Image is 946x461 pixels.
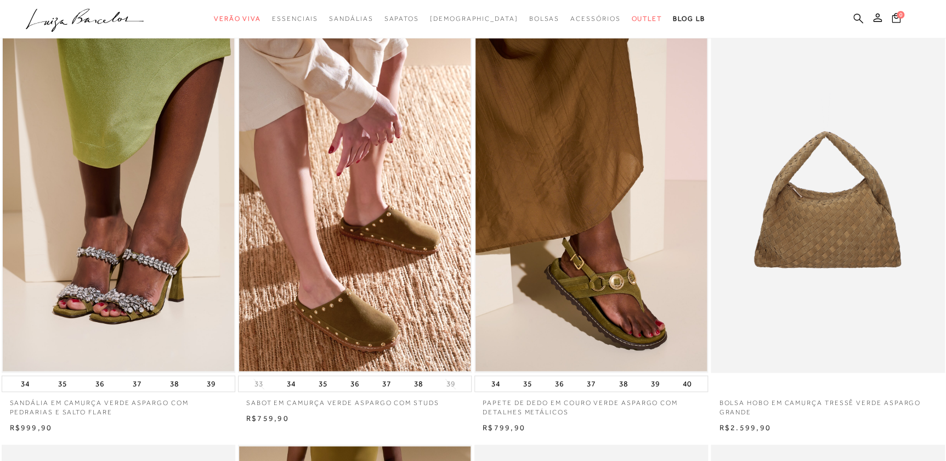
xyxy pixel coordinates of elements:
button: 35 [55,376,70,391]
img: SANDÁLIA EM CAMURÇA VERDE ASPARGO COM PEDRARIAS E SALTO FLARE [3,24,234,371]
a: categoryNavScreenReaderText [570,9,620,29]
img: SABOT EM CAMURÇA VERDE ASPARGO COM STUDS [239,24,471,371]
span: R$2.599,90 [719,423,771,432]
button: 37 [379,376,394,391]
a: categoryNavScreenReaderText [529,9,559,29]
span: Verão Viva [214,15,261,23]
img: BOLSA HOBO EM CAMURÇA TRESSÊ VERDE ASPARGO GRANDE [712,24,943,371]
a: categoryNavScreenReaderText [631,9,662,29]
button: 36 [92,376,107,391]
button: 36 [347,376,362,391]
a: SABOT EM CAMURÇA VERDE ASPARGO COM STUDS [238,392,472,408]
a: SANDÁLIA EM CAMURÇA VERDE ASPARGO COM PEDRARIAS E SALTO FLARE [2,392,235,417]
button: 39 [443,379,458,389]
span: 0 [897,11,904,19]
span: Sapatos [384,15,418,23]
button: 39 [203,376,219,391]
button: 34 [18,376,33,391]
button: 40 [679,376,695,391]
a: BOLSA HOBO EM CAMURÇA TRESSÊ VERDE ASPARGO GRANDE [711,392,944,417]
button: 34 [284,376,299,391]
span: Outlet [631,15,662,23]
button: 0 [888,12,904,27]
img: PAPETE DE DEDO EM COURO VERDE ASPARGO COM DETALHES METÁLICOS [475,24,707,371]
button: 36 [552,376,567,391]
button: 34 [488,376,503,391]
button: 39 [647,376,662,391]
span: Sandálias [329,15,373,23]
a: noSubCategoriesText [430,9,518,29]
button: 35 [315,376,331,391]
a: categoryNavScreenReaderText [214,9,261,29]
span: Acessórios [570,15,620,23]
a: categoryNavScreenReaderText [272,9,318,29]
span: Bolsas [529,15,559,23]
button: 37 [584,376,599,391]
span: Essenciais [272,15,318,23]
button: 33 [251,379,267,389]
span: R$999,90 [10,423,53,432]
button: 35 [520,376,535,391]
span: R$759,90 [246,414,289,423]
span: [DEMOGRAPHIC_DATA] [430,15,518,23]
a: PAPETE DE DEDO EM COURO VERDE ASPARGO COM DETALHES METÁLICOS [474,392,708,417]
a: categoryNavScreenReaderText [384,9,418,29]
button: 38 [615,376,631,391]
span: R$799,90 [483,423,525,432]
button: 38 [411,376,426,391]
a: BLOG LB [673,9,705,29]
span: BLOG LB [673,15,705,23]
button: 38 [166,376,182,391]
a: categoryNavScreenReaderText [329,9,373,29]
button: 37 [129,376,145,391]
